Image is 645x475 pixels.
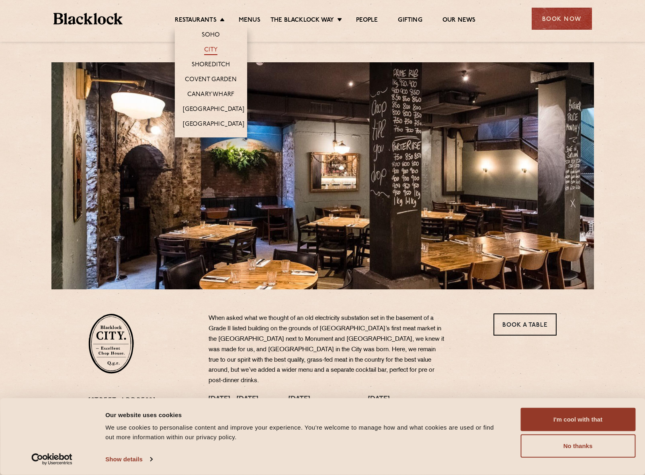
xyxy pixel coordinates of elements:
a: City [204,46,218,55]
p: When asked what we thought of an old electricity substation set in the basement of a Grade II lis... [209,313,446,386]
a: Covent Garden [185,76,237,85]
a: Canary Wharf [187,91,234,100]
div: Our website uses cookies [105,410,502,420]
a: Restaurants [175,16,217,25]
img: City-stamp-default.svg [88,313,134,374]
a: Usercentrics Cookiebot - opens in a new window [17,453,87,465]
div: We use cookies to personalise content and improve your experience. You're welcome to manage how a... [105,423,502,442]
a: Our News [442,16,476,25]
button: No thanks [520,434,635,458]
h4: [DATE] - [DATE] [209,395,268,404]
img: BL_Textured_Logo-footer-cropped.svg [53,13,123,25]
a: People [356,16,378,25]
a: Shoreditch [192,61,230,70]
a: The Blacklock Way [270,16,334,25]
div: Book Now [532,8,592,30]
h4: [DATE] [368,395,430,404]
a: [GEOGRAPHIC_DATA] [183,106,244,115]
a: Menus [239,16,260,25]
a: [GEOGRAPHIC_DATA] [183,121,244,129]
a: Book a Table [493,313,557,336]
button: I'm cool with that [520,408,635,431]
p: [STREET_ADDRESS][PERSON_NAME] EC3M 8AA [88,395,197,427]
a: Gifting [398,16,422,25]
h4: [DATE] [289,395,348,404]
a: Soho [202,31,220,40]
a: Show details [105,453,152,465]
